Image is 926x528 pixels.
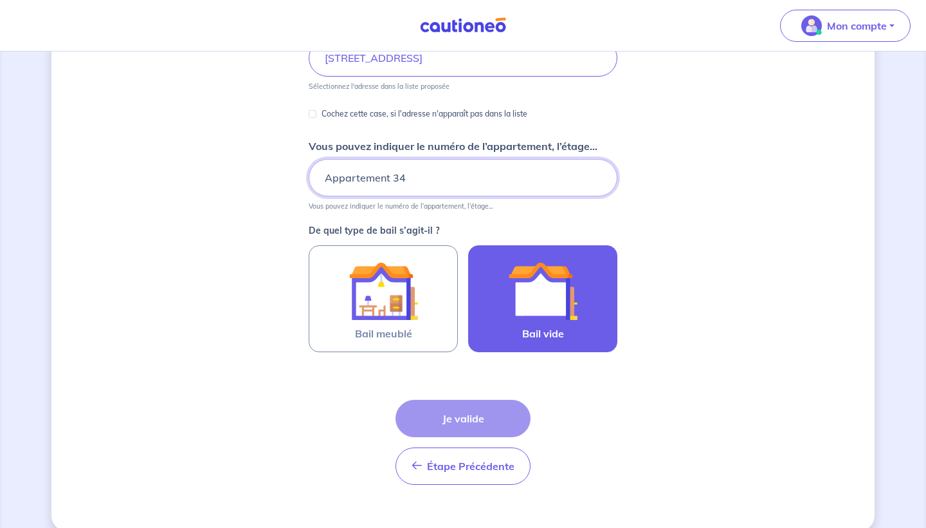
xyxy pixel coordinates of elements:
[508,256,577,326] img: illu_empty_lease.svg
[395,448,531,485] button: Étape Précédente
[522,326,564,341] span: Bail vide
[309,159,617,196] input: Appartement 2
[322,106,527,122] p: Cochez cette case, si l'adresse n'apparaît pas dans la liste
[801,15,822,36] img: illu_account_valid_menu.svg
[309,138,597,154] p: Vous pouvez indiquer le numéro de l’appartement, l’étage...
[349,256,418,326] img: illu_furnished_lease.svg
[309,226,617,235] p: De quel type de bail s’agit-il ?
[355,326,412,341] span: Bail meublé
[309,39,617,77] input: 2 rue de paris, 59000 lille
[309,82,449,91] p: Sélectionnez l'adresse dans la liste proposée
[427,460,514,473] span: Étape Précédente
[309,202,493,211] p: Vous pouvez indiquer le numéro de l’appartement, l’étage...
[827,18,887,33] p: Mon compte
[415,17,511,33] img: Cautioneo
[780,10,911,42] button: illu_account_valid_menu.svgMon compte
